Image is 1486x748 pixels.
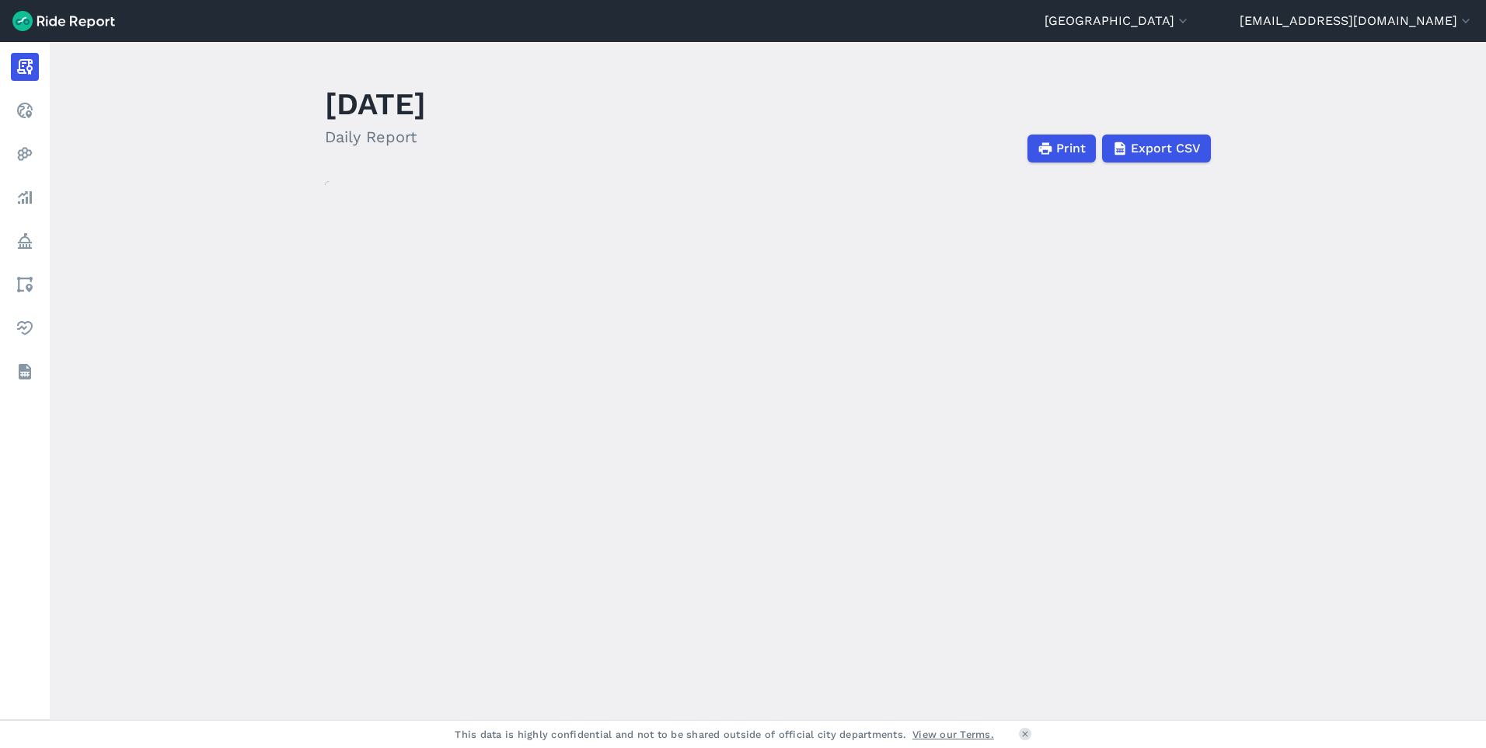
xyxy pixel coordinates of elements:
h1: [DATE] [325,82,426,125]
a: Policy [11,227,39,255]
a: Report [11,53,39,81]
button: Export CSV [1102,135,1211,163]
a: Datasets [11,358,39,386]
a: Realtime [11,96,39,124]
a: Analyze [11,184,39,211]
a: Health [11,314,39,342]
button: [EMAIL_ADDRESS][DOMAIN_NAME] [1240,12,1474,30]
span: Print [1056,139,1086,158]
span: Export CSV [1131,139,1201,158]
h2: Daily Report [325,125,426,149]
a: Heatmaps [11,140,39,168]
a: View our Terms. [912,727,994,742]
img: Ride Report [12,11,115,31]
button: [GEOGRAPHIC_DATA] [1045,12,1191,30]
button: Print [1027,135,1096,163]
a: Areas [11,271,39,299]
